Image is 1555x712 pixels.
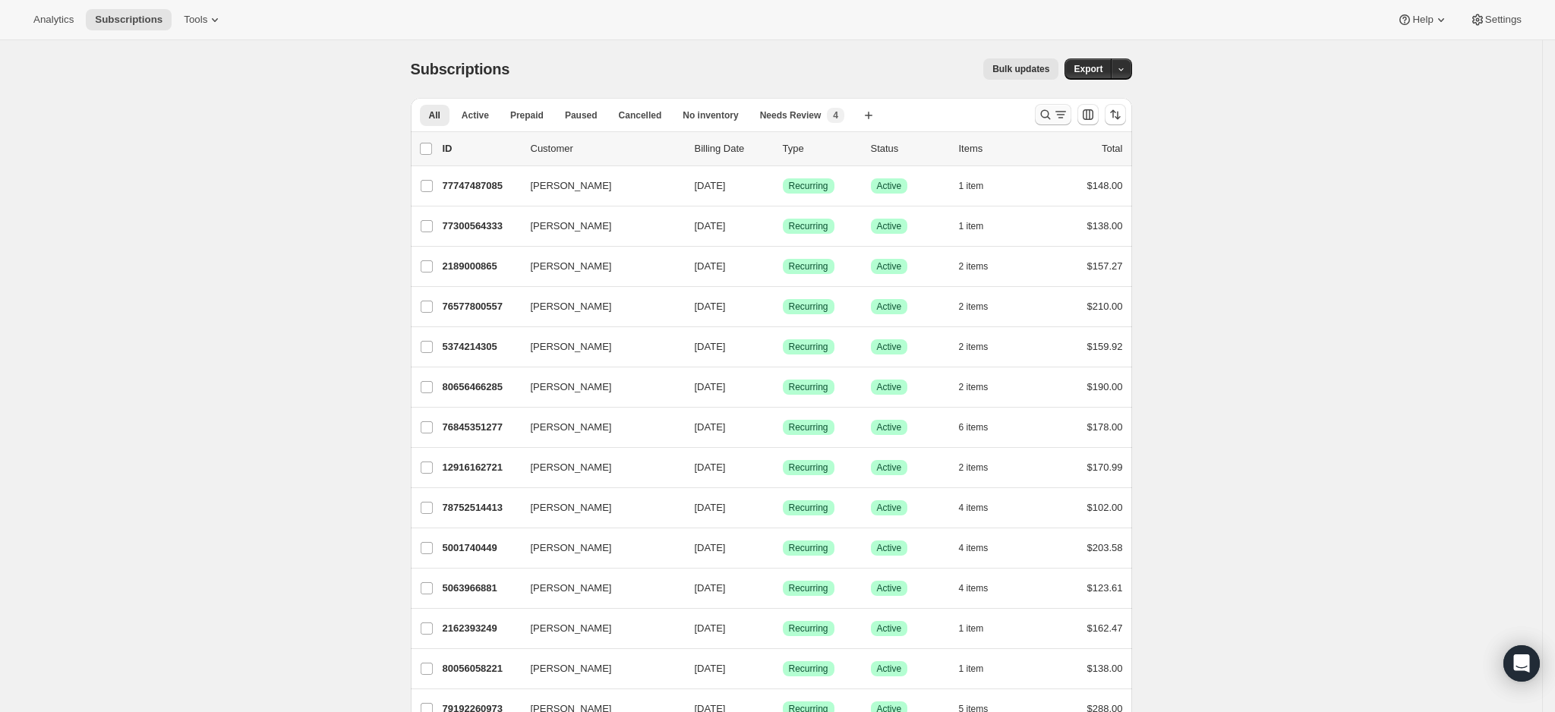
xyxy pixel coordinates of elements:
[959,537,1005,559] button: 4 items
[959,462,989,474] span: 2 items
[443,299,519,314] p: 76577800557
[959,336,1005,358] button: 2 items
[565,109,598,121] span: Paused
[531,581,612,596] span: [PERSON_NAME]
[959,296,1005,317] button: 2 items
[184,14,207,26] span: Tools
[959,180,984,192] span: 1 item
[443,296,1123,317] div: 76577800557[PERSON_NAME][DATE]SuccessRecurringSuccessActive2 items$210.00
[443,141,1123,156] div: IDCustomerBilling DateTypeStatusItemsTotal
[789,542,828,554] span: Recurring
[789,622,828,635] span: Recurring
[443,581,519,596] p: 5063966881
[789,421,828,433] span: Recurring
[443,417,1123,438] div: 76845351277[PERSON_NAME][DATE]SuccessRecurringSuccessActive6 items$178.00
[522,214,673,238] button: [PERSON_NAME]
[443,178,519,194] p: 77747487085
[1087,180,1123,191] span: $148.00
[443,658,1123,679] div: 80056058221[PERSON_NAME][DATE]SuccessRecurringSuccessActive1 item$138.00
[695,542,726,553] span: [DATE]
[959,175,1001,197] button: 1 item
[522,455,673,480] button: [PERSON_NAME]
[877,502,902,514] span: Active
[695,141,771,156] p: Billing Date
[1412,14,1433,26] span: Help
[522,174,673,198] button: [PERSON_NAME]
[789,663,828,675] span: Recurring
[522,335,673,359] button: [PERSON_NAME]
[443,175,1123,197] div: 77747487085[PERSON_NAME][DATE]SuccessRecurringSuccessActive1 item$148.00
[443,336,1123,358] div: 5374214305[PERSON_NAME][DATE]SuccessRecurringSuccessActive2 items$159.92
[522,616,673,641] button: [PERSON_NAME]
[531,141,683,156] p: Customer
[1087,421,1123,433] span: $178.00
[959,301,989,313] span: 2 items
[443,141,519,156] p: ID
[1087,220,1123,232] span: $138.00
[877,220,902,232] span: Active
[531,299,612,314] span: [PERSON_NAME]
[443,500,519,515] p: 78752514413
[856,105,881,126] button: Create new view
[1065,58,1112,80] button: Export
[871,141,947,156] p: Status
[959,417,1005,438] button: 6 items
[789,381,828,393] span: Recurring
[443,621,519,636] p: 2162393249
[783,141,859,156] div: Type
[175,9,232,30] button: Tools
[443,219,519,234] p: 77300564333
[522,496,673,520] button: [PERSON_NAME]
[959,260,989,273] span: 2 items
[959,216,1001,237] button: 1 item
[789,180,828,192] span: Recurring
[1087,663,1123,674] span: $138.00
[531,380,612,395] span: [PERSON_NAME]
[531,219,612,234] span: [PERSON_NAME]
[1087,462,1123,473] span: $170.99
[443,376,1123,398] div: 80656466285[PERSON_NAME][DATE]SuccessRecurringSuccessActive2 items$190.00
[522,375,673,399] button: [PERSON_NAME]
[1087,301,1123,312] span: $210.00
[695,381,726,392] span: [DATE]
[695,421,726,433] span: [DATE]
[877,301,902,313] span: Active
[531,621,612,636] span: [PERSON_NAME]
[531,500,612,515] span: [PERSON_NAME]
[531,339,612,354] span: [PERSON_NAME]
[1102,141,1122,156] p: Total
[443,578,1123,599] div: 5063966881[PERSON_NAME][DATE]SuccessRecurringSuccessActive4 items$123.61
[877,622,902,635] span: Active
[443,216,1123,237] div: 77300564333[PERSON_NAME][DATE]SuccessRecurringSuccessActive1 item$138.00
[1087,341,1123,352] span: $159.92
[1077,104,1099,125] button: Customize table column order and visibility
[959,457,1005,478] button: 2 items
[24,9,83,30] button: Analytics
[531,540,612,556] span: [PERSON_NAME]
[789,220,828,232] span: Recurring
[443,339,519,354] p: 5374214305
[959,502,989,514] span: 4 items
[789,260,828,273] span: Recurring
[695,582,726,594] span: [DATE]
[1461,9,1531,30] button: Settings
[695,341,726,352] span: [DATE]
[1087,381,1123,392] span: $190.00
[959,578,1005,599] button: 4 items
[510,109,544,121] span: Prepaid
[429,109,440,121] span: All
[443,380,519,395] p: 80656466285
[877,663,902,675] span: Active
[959,658,1001,679] button: 1 item
[959,497,1005,518] button: 4 items
[695,180,726,191] span: [DATE]
[1087,542,1123,553] span: $203.58
[683,109,738,121] span: No inventory
[983,58,1058,80] button: Bulk updates
[1388,9,1457,30] button: Help
[959,220,984,232] span: 1 item
[789,301,828,313] span: Recurring
[877,341,902,353] span: Active
[959,542,989,554] span: 4 items
[877,260,902,273] span: Active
